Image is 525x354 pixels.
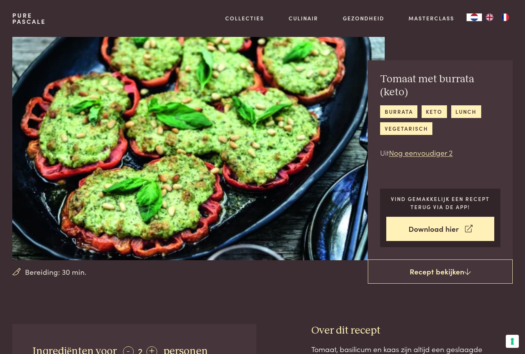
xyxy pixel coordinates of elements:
[386,217,494,241] a: Download hier
[409,14,454,22] a: Masterclass
[380,73,500,99] h2: Tomaat met burrata (keto)
[422,105,447,118] a: keto
[482,13,513,21] ul: Language list
[380,147,500,158] p: Uit
[497,13,513,21] a: FR
[25,266,86,278] span: Bereiding: 30 min.
[386,195,494,211] p: Vind gemakkelijk een recept terug via de app!
[12,37,385,260] img: Tomaat met burrata (keto)
[380,122,432,135] a: vegetarisch
[343,14,384,22] a: Gezondheid
[467,13,482,21] div: Language
[467,13,513,21] aside: Language selected: Nederlands
[482,13,497,21] a: EN
[380,105,417,118] a: burrata
[311,324,513,337] h3: Over dit recept
[451,105,481,118] a: lunch
[368,259,513,284] a: Recept bekijken
[389,147,453,158] a: Nog eenvoudiger 2
[12,12,46,25] a: PurePascale
[506,335,519,348] button: Uw voorkeuren voor toestemming voor trackingtechnologieën
[467,13,482,21] a: NL
[289,14,318,22] a: Culinair
[225,14,264,22] a: Collecties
